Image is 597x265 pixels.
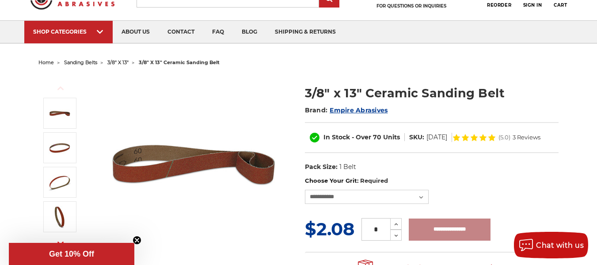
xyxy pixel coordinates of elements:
img: 3/8" x 13" - Ceramic Sanding Belt [49,206,71,228]
dd: 1 Belt [339,162,356,172]
a: blog [233,21,266,43]
span: Cart [554,2,567,8]
span: 70 [373,133,381,141]
span: - Over [352,133,371,141]
a: shipping & returns [266,21,345,43]
a: home [38,59,54,65]
label: Choose Your Grit: [305,177,559,185]
a: Empire Abrasives [330,106,388,114]
span: 3/8" x 13" ceramic sanding belt [139,59,220,65]
a: 3/8" x 13" [107,59,129,65]
button: Chat with us [514,232,588,258]
p: FOR QUESTIONS OR INQUIRIES [357,3,466,9]
a: about us [113,21,159,43]
a: faq [203,21,233,43]
h1: 3/8" x 13" Ceramic Sanding Belt [305,84,559,102]
img: 3/8" x 13" Ceramic File Belt [105,75,282,252]
button: Next [50,234,71,253]
span: Brand: [305,106,328,114]
img: 3/8" x 13" Ceramic Sanding Belt [49,137,71,159]
span: 3 Reviews [513,134,540,140]
img: 3/8" x 13" Ceramic File Belt [49,102,71,124]
span: Chat with us [536,241,584,250]
dt: Pack Size: [305,162,338,172]
span: Units [383,133,400,141]
button: Close teaser [133,236,141,245]
img: 3/8" x 13" Sanding Belt Ceramic [49,171,71,193]
dt: SKU: [409,133,424,142]
a: sanding belts [64,59,97,65]
span: $2.08 [305,218,354,240]
span: Sign In [523,2,542,8]
dd: [DATE] [426,133,447,142]
a: contact [159,21,203,43]
small: Required [360,177,388,184]
div: Get 10% OffClose teaser [9,243,134,265]
div: SHOP CATEGORIES [33,28,104,35]
button: Previous [50,79,71,98]
span: Get 10% Off [49,250,94,258]
span: (5.0) [498,134,510,140]
span: Reorder [487,2,511,8]
span: In Stock [323,133,350,141]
